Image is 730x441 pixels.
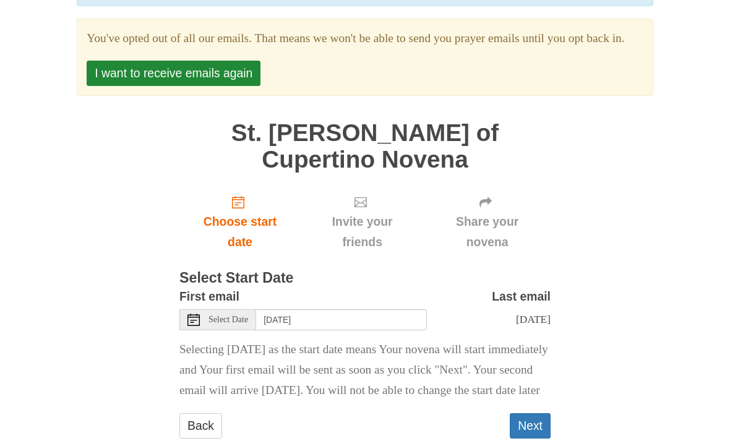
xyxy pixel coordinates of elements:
span: Share your novena [436,212,538,252]
label: First email [179,286,239,307]
button: I want to receive emails again [87,61,260,86]
span: Choose start date [192,212,288,252]
section: You've opted out of all our emails. That means we won't be able to send you prayer emails until y... [87,28,643,49]
div: Click "Next" to confirm your start date first. [301,185,424,259]
a: Choose start date [179,185,301,259]
span: Invite your friends [313,212,411,252]
input: Use the arrow keys to pick a date [256,309,427,330]
span: Select Date [208,315,248,324]
a: Back [179,413,222,439]
span: [DATE] [516,313,551,325]
label: Last email [492,286,551,307]
h1: St. [PERSON_NAME] of Cupertino Novena [179,120,551,173]
p: Selecting [DATE] as the start date means Your novena will start immediately and Your first email ... [179,340,551,401]
button: Next [510,413,551,439]
div: Click "Next" to confirm your start date first. [424,185,551,259]
h3: Select Start Date [179,270,551,286]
